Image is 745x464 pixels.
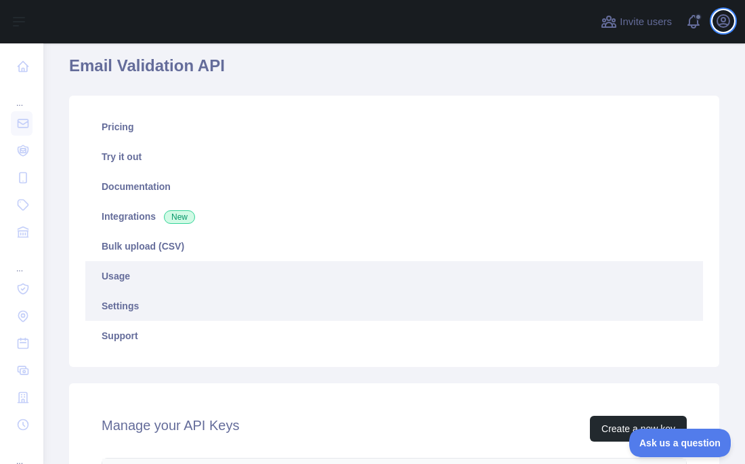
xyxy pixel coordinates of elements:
[598,11,675,33] button: Invite users
[629,429,731,457] iframe: Toggle Customer Support
[85,291,703,321] a: Settings
[85,142,703,172] a: Try it out
[102,416,239,442] h2: Manage your API Keys
[11,247,33,274] div: ...
[69,55,719,88] h1: Email Validation API
[85,261,703,291] a: Usage
[85,321,703,351] a: Support
[11,81,33,109] div: ...
[85,201,703,231] a: Integrations New
[85,112,703,142] a: Pricing
[590,416,687,442] button: Create a new key
[85,231,703,261] a: Bulk upload (CSV)
[85,172,703,201] a: Documentation
[620,14,672,30] span: Invite users
[164,210,195,224] span: New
